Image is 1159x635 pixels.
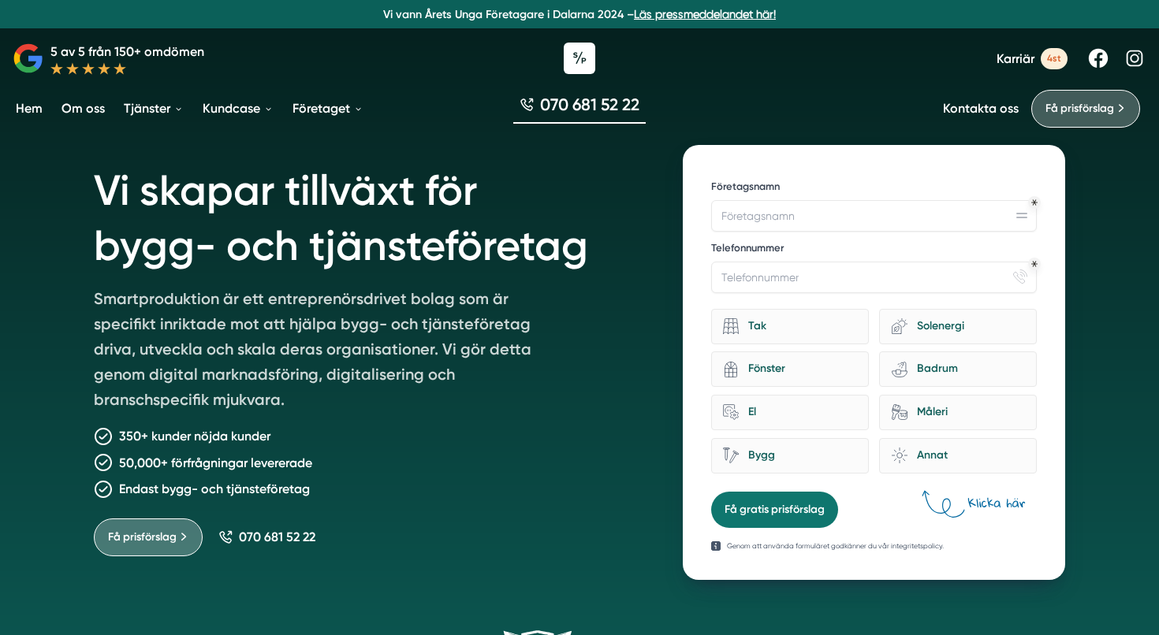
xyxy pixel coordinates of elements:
a: Hem [13,88,46,128]
a: Få prisförslag [94,518,203,556]
h1: Vi skapar tillväxt för bygg- och tjänsteföretag [94,145,645,286]
span: Få prisförslag [108,529,177,546]
a: Kundcase [199,88,277,128]
a: Företaget [289,88,367,128]
a: 070 681 52 22 [218,529,315,544]
input: Telefonnummer [711,262,1037,293]
a: Om oss [58,88,108,128]
span: 070 681 52 22 [239,529,315,544]
span: Karriär [997,51,1034,66]
p: Smartproduktion är ett entreprenörsdrivet bolag som är specifikt inriktade mot att hjälpa bygg- o... [94,286,548,418]
span: Få prisförslag [1045,100,1114,117]
p: 50,000+ förfrågningar levererade [119,453,312,473]
label: Företagsnamn [711,180,1037,197]
p: Vi vann Årets Unga Företagare i Dalarna 2024 – [6,6,1153,22]
input: Företagsnamn [711,200,1037,232]
a: Tjänster [121,88,187,128]
a: Kontakta oss [943,101,1019,116]
button: Få gratis prisförslag [711,492,838,528]
label: Telefonnummer [711,241,1037,258]
span: 4st [1041,48,1068,69]
a: Karriär 4st [997,48,1068,69]
div: Obligatoriskt [1031,199,1038,206]
a: 070 681 52 22 [513,93,646,124]
a: Läs pressmeddelandet här! [634,8,776,20]
span: 070 681 52 22 [540,93,639,116]
a: Få prisförslag [1031,90,1140,128]
p: Genom att använda formuläret godkänner du vår integritetspolicy. [727,540,944,551]
div: Obligatoriskt [1031,261,1038,267]
p: 350+ kunder nöjda kunder [119,426,270,446]
p: Endast bygg- och tjänsteföretag [119,479,310,499]
p: 5 av 5 från 150+ omdömen [50,42,204,61]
